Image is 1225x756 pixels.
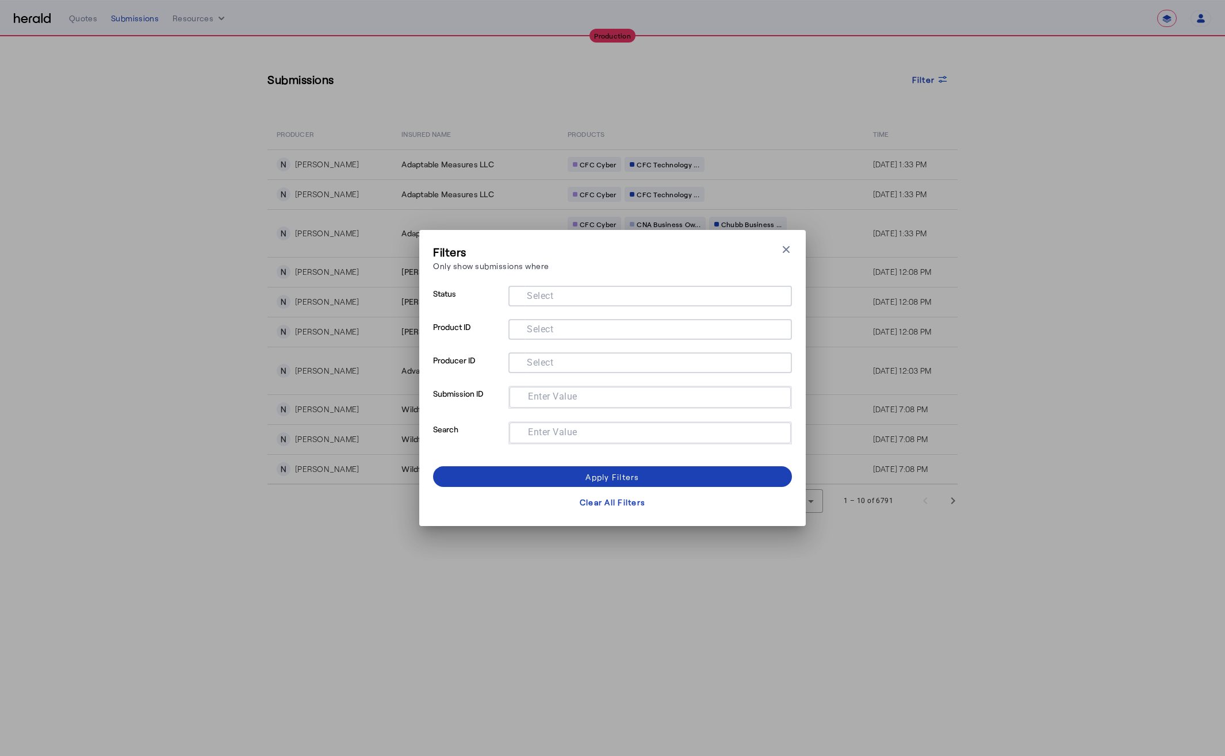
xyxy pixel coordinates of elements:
div: Apply Filters [585,471,639,483]
p: Status [433,286,504,319]
p: Submission ID [433,386,504,421]
p: Product ID [433,319,504,352]
mat-chip-grid: Selection [518,288,783,302]
div: Clear All Filters [580,496,645,508]
mat-label: Enter Value [528,391,577,402]
mat-chip-grid: Selection [518,355,783,369]
button: Clear All Filters [433,492,792,512]
mat-chip-grid: Selection [519,389,782,403]
mat-label: Select [527,290,553,301]
mat-label: Enter Value [528,427,577,438]
button: Apply Filters [433,466,792,487]
h3: Filters [433,244,549,260]
p: Only show submissions where [433,260,549,272]
p: Search [433,421,504,457]
p: Producer ID [433,352,504,386]
mat-chip-grid: Selection [518,321,783,335]
mat-label: Select [527,324,553,335]
mat-chip-grid: Selection [519,425,782,439]
mat-label: Select [527,357,553,368]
